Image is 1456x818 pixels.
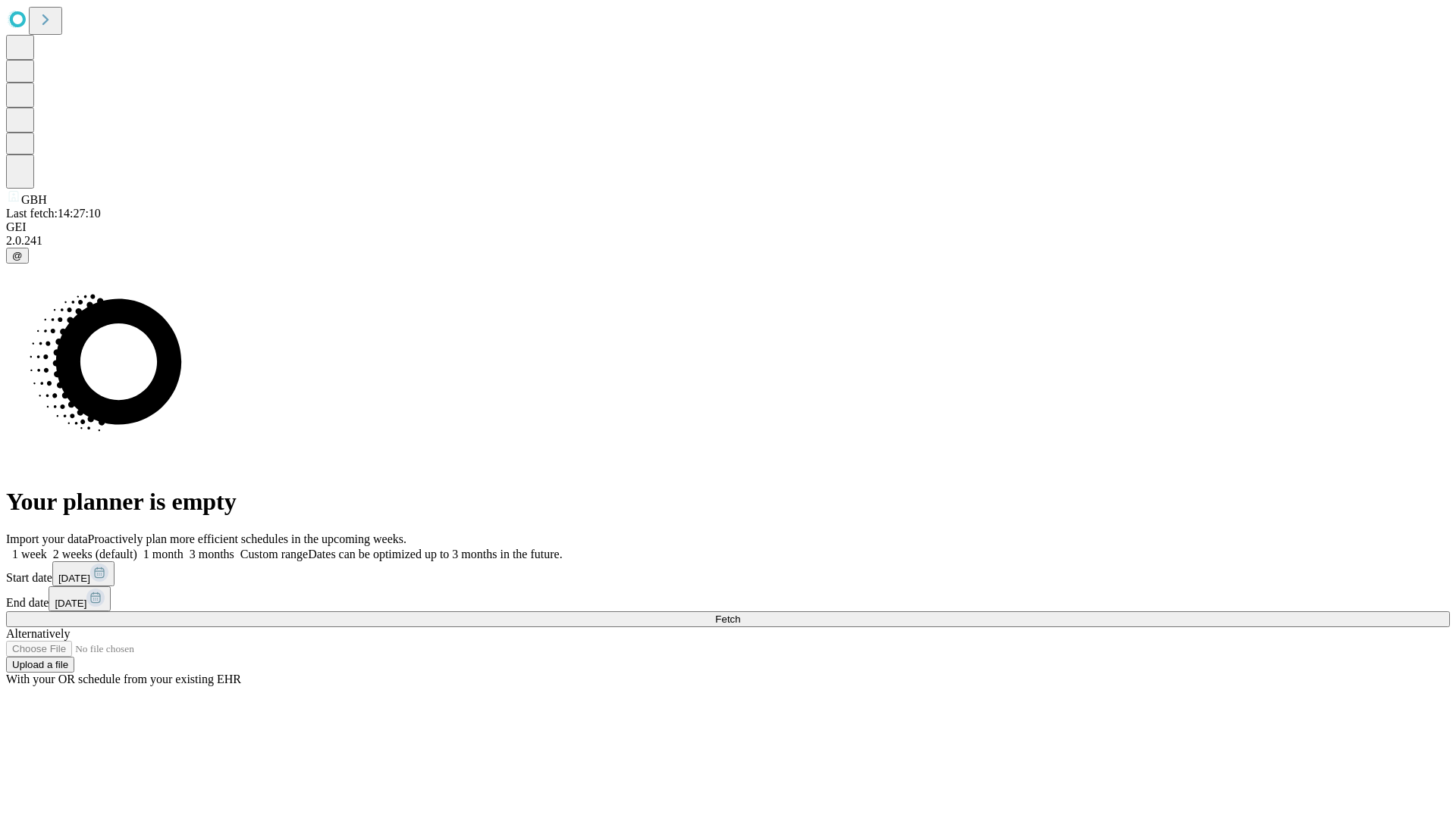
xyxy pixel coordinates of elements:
[6,234,1450,248] div: 2.0.241
[53,548,137,560] span: 2 weeks (default)
[21,193,47,206] span: GBH
[308,548,562,560] span: Dates can be optimized up to 3 months in the future.
[12,548,47,560] span: 1 week
[12,250,23,261] span: @
[6,207,101,220] span: Last fetch: 14:27:10
[6,611,1450,627] button: Fetch
[240,548,308,560] span: Custom range
[6,532,88,545] span: Import your data
[49,586,111,611] button: [DATE]
[6,657,74,673] button: Upload a file
[6,586,1450,611] div: End date
[52,561,115,586] button: [DATE]
[715,613,740,625] span: Fetch
[88,532,406,545] span: Proactively plan more efficient schedules in the upcoming weeks.
[6,673,241,685] span: With your OR schedule from your existing EHR
[58,573,90,584] span: [DATE]
[55,598,86,609] span: [DATE]
[143,548,184,560] span: 1 month
[190,548,234,560] span: 3 months
[6,561,1450,586] div: Start date
[6,627,70,640] span: Alternatively
[6,248,29,264] button: @
[6,220,1450,234] div: GEI
[6,488,1450,516] h1: Your planner is empty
